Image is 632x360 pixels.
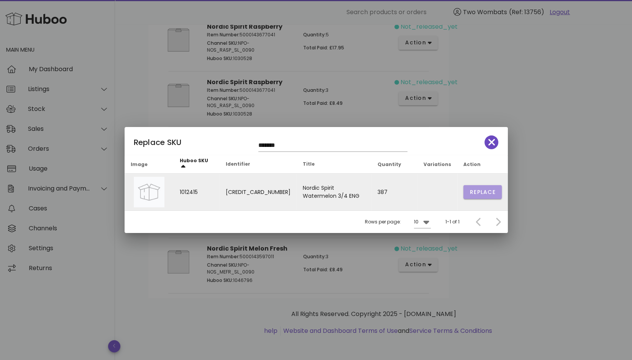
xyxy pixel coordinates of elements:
[220,174,297,210] td: [CREDIT_CARD_NUMBER]
[131,161,148,168] span: Image
[303,161,315,167] span: Title
[297,155,371,174] th: Title: Not sorted. Activate to sort ascending.
[463,185,502,199] button: Replace
[457,155,508,174] th: Action
[226,161,250,167] span: Identifier
[297,174,371,210] td: Nordic Spirit Watermelon 3/4 ENG
[174,155,220,174] th: Huboo SKU: Sorted ascending. Activate to sort descending.
[180,157,208,164] span: Huboo SKU
[463,161,481,168] span: Action
[365,211,431,233] div: Rows per page:
[445,218,460,225] div: 1-1 of 1
[125,155,174,174] th: Image
[469,188,496,196] span: Replace
[174,174,220,210] td: 1012415
[424,161,451,168] span: Variations
[371,155,417,174] th: Quantity
[220,155,297,174] th: Identifier: Not sorted. Activate to sort ascending.
[371,174,417,210] td: 387
[414,218,419,225] div: 10
[414,216,431,228] div: 10Rows per page:
[417,155,457,174] th: Variations
[378,161,401,168] span: Quantity
[125,127,508,155] div: Replace SKU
